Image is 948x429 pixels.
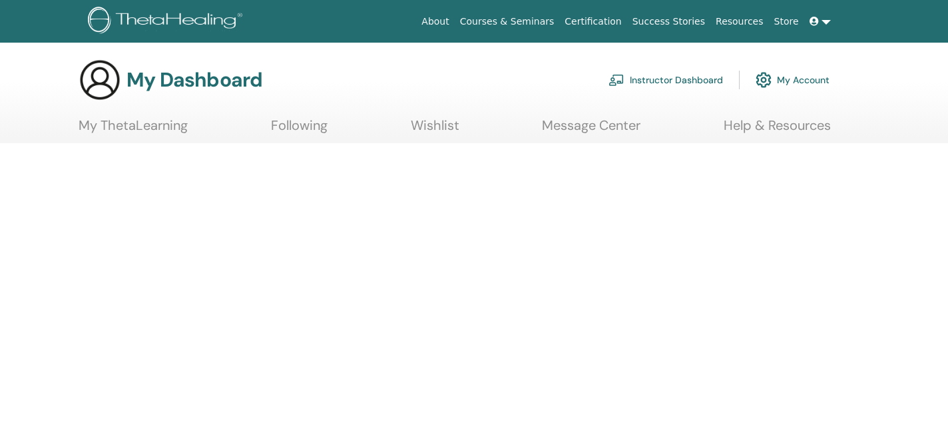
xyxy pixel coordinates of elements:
[79,117,188,143] a: My ThetaLearning
[455,9,560,34] a: Courses & Seminars
[769,9,804,34] a: Store
[271,117,328,143] a: Following
[608,65,723,95] a: Instructor Dashboard
[126,68,262,92] h3: My Dashboard
[627,9,710,34] a: Success Stories
[416,9,454,34] a: About
[88,7,247,37] img: logo.png
[724,117,831,143] a: Help & Resources
[608,74,624,86] img: chalkboard-teacher.svg
[756,65,829,95] a: My Account
[542,117,640,143] a: Message Center
[411,117,459,143] a: Wishlist
[79,59,121,101] img: generic-user-icon.jpg
[710,9,769,34] a: Resources
[756,69,772,91] img: cog.svg
[559,9,626,34] a: Certification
